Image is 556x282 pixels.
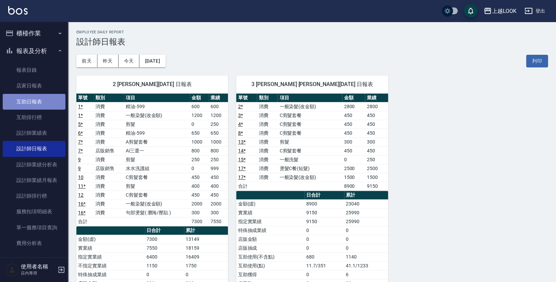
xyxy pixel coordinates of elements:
td: 0 [305,270,344,279]
td: 7300 [190,217,209,226]
a: 12 [78,192,83,198]
td: 互助獲得 [236,270,305,279]
td: 消費 [257,173,278,182]
td: 剪髮 [124,155,190,164]
td: 800 [209,146,228,155]
td: 450 [365,120,388,129]
td: C剪髮套餐 [278,129,342,137]
td: 店販銷售 [94,164,124,173]
span: 2 [PERSON_NAME][DATE] 日報表 [84,81,220,88]
a: 9 [78,157,81,162]
td: 消費 [257,146,278,155]
td: 特殊抽成業績 [236,226,305,235]
td: 300 [342,137,365,146]
td: 金額(虛) [236,199,305,208]
td: 450 [365,146,388,155]
img: Person [5,263,19,277]
a: 設計師業績分析表 [3,157,65,172]
button: 昨天 [97,55,119,67]
td: C剪髮套餐 [278,111,342,120]
a: 店家日報表 [3,78,65,94]
button: 客戶管理 [3,254,65,271]
td: 消費 [94,129,124,137]
h5: 使用者名稱 [21,263,56,270]
td: 450 [209,173,228,182]
th: 類別 [257,94,278,102]
td: C剪髮套餐 [124,173,190,182]
td: 0 [344,235,388,244]
a: 設計師排行榜 [3,188,65,204]
td: 1500 [342,173,365,182]
td: 店販銷售 [94,146,124,155]
td: 2500 [342,164,365,173]
td: 互助使用(點) [236,261,305,270]
td: 0 [342,155,365,164]
img: Logo [8,6,28,15]
button: 上越LOOK [481,4,519,18]
td: 精油-599 [124,102,190,111]
th: 業績 [365,94,388,102]
th: 累計 [184,226,228,235]
td: 400 [190,182,209,190]
table: a dense table [236,94,388,191]
td: 水水洗護組 [124,164,190,173]
td: 16409 [184,252,228,261]
td: 450 [365,129,388,137]
td: 不指定實業績 [76,261,145,270]
td: 消費 [94,182,124,190]
td: 特殊抽成業績 [76,270,145,279]
td: 0 [145,270,184,279]
td: 2000 [209,199,228,208]
button: save [464,4,477,18]
td: 2000 [190,199,209,208]
td: 剪髮 [124,120,190,129]
button: 列印 [526,55,548,67]
td: 消費 [94,155,124,164]
td: 消費 [257,120,278,129]
td: 23040 [344,199,388,208]
td: 消費 [94,173,124,182]
th: 單號 [236,94,257,102]
td: 9150 [365,182,388,190]
a: 設計師業績表 [3,125,65,141]
td: 1140 [344,252,388,261]
td: 消費 [257,164,278,173]
td: 11.7/351 [305,261,344,270]
a: 設計師業績月報表 [3,172,65,188]
th: 金額 [342,94,365,102]
th: 單號 [76,94,94,102]
td: 41.1/1233 [344,261,388,270]
td: 450 [190,173,209,182]
button: 報表及分析 [3,42,65,60]
td: 消費 [94,208,124,217]
td: 450 [342,111,365,120]
td: 250 [209,120,228,129]
button: 登出 [522,5,548,17]
p: 店內專用 [21,270,56,276]
th: 項目 [124,94,190,102]
td: 999 [209,164,228,173]
td: 精油-599 [124,129,190,137]
h3: 設計師日報表 [76,37,548,47]
td: 600 [190,102,209,111]
td: C剪髮套餐 [124,190,190,199]
td: 消費 [94,137,124,146]
td: C剪髮套餐 [278,120,342,129]
table: a dense table [76,94,228,226]
td: 0 [305,235,344,244]
td: 消費 [257,155,278,164]
td: 句部燙髮( 瀏海/壓貼 ) [124,208,190,217]
td: 消費 [257,102,278,111]
td: 0 [344,244,388,252]
button: 櫃檯作業 [3,24,65,42]
td: 1200 [190,111,209,120]
td: 300 [190,208,209,217]
th: 累計 [344,191,388,200]
td: 合計 [236,182,257,190]
td: 25990 [344,217,388,226]
td: 250 [190,155,209,164]
td: 450 [342,129,365,137]
div: 上越LOOK [492,7,516,15]
td: 消費 [94,111,124,120]
td: 7550 [209,217,228,226]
